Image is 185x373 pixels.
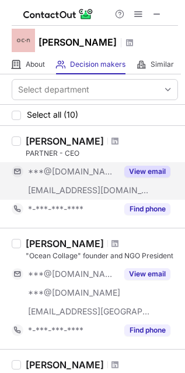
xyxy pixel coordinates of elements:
div: [PERSON_NAME] [26,135,104,147]
span: About [26,60,45,69]
img: f4d12f700b750da40de4551dad9290d2 [12,29,35,52]
span: [EMAIL_ADDRESS][GEOGRAPHIC_DATA][DOMAIN_NAME] [28,306,149,317]
div: PARTNER - CEO [26,148,178,159]
img: ContactOut v5.3.10 [23,7,93,21]
div: Select department [18,84,89,95]
div: "Ocean Collage" founder and NGO President [26,251,178,261]
span: Select all (10) [27,110,78,119]
span: Similar [151,60,174,69]
div: [PERSON_NAME] [26,238,104,249]
button: Reveal Button [124,203,170,215]
button: Reveal Button [124,268,170,280]
span: ***@[DOMAIN_NAME] [28,269,117,279]
button: Reveal Button [124,166,170,177]
span: [EMAIL_ADDRESS][DOMAIN_NAME] [28,185,149,196]
h1: [PERSON_NAME] [39,35,117,49]
span: ***@[DOMAIN_NAME] [28,166,117,177]
button: Reveal Button [124,324,170,336]
div: [PERSON_NAME] [26,359,104,371]
span: Decision makers [70,60,125,69]
span: ***@[DOMAIN_NAME] [28,288,120,298]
